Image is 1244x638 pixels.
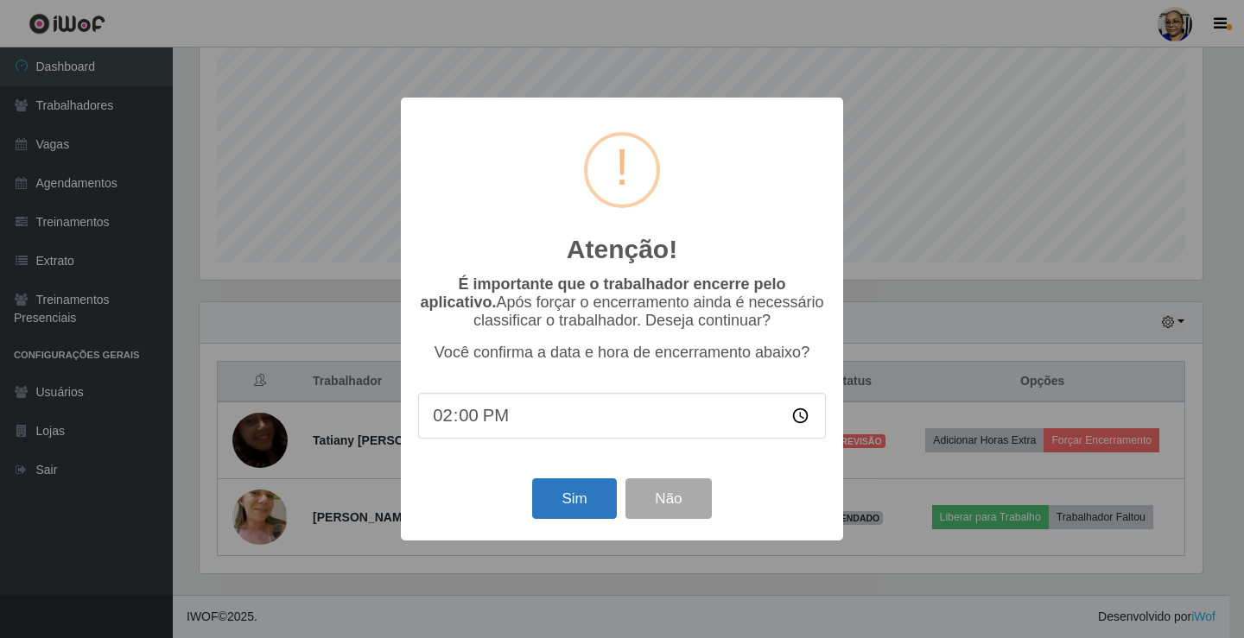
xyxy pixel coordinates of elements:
[532,478,616,519] button: Sim
[418,275,826,330] p: Após forçar o encerramento ainda é necessário classificar o trabalhador. Deseja continuar?
[625,478,711,519] button: Não
[420,275,785,311] b: É importante que o trabalhador encerre pelo aplicativo.
[418,344,826,362] p: Você confirma a data e hora de encerramento abaixo?
[567,234,677,265] h2: Atenção!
